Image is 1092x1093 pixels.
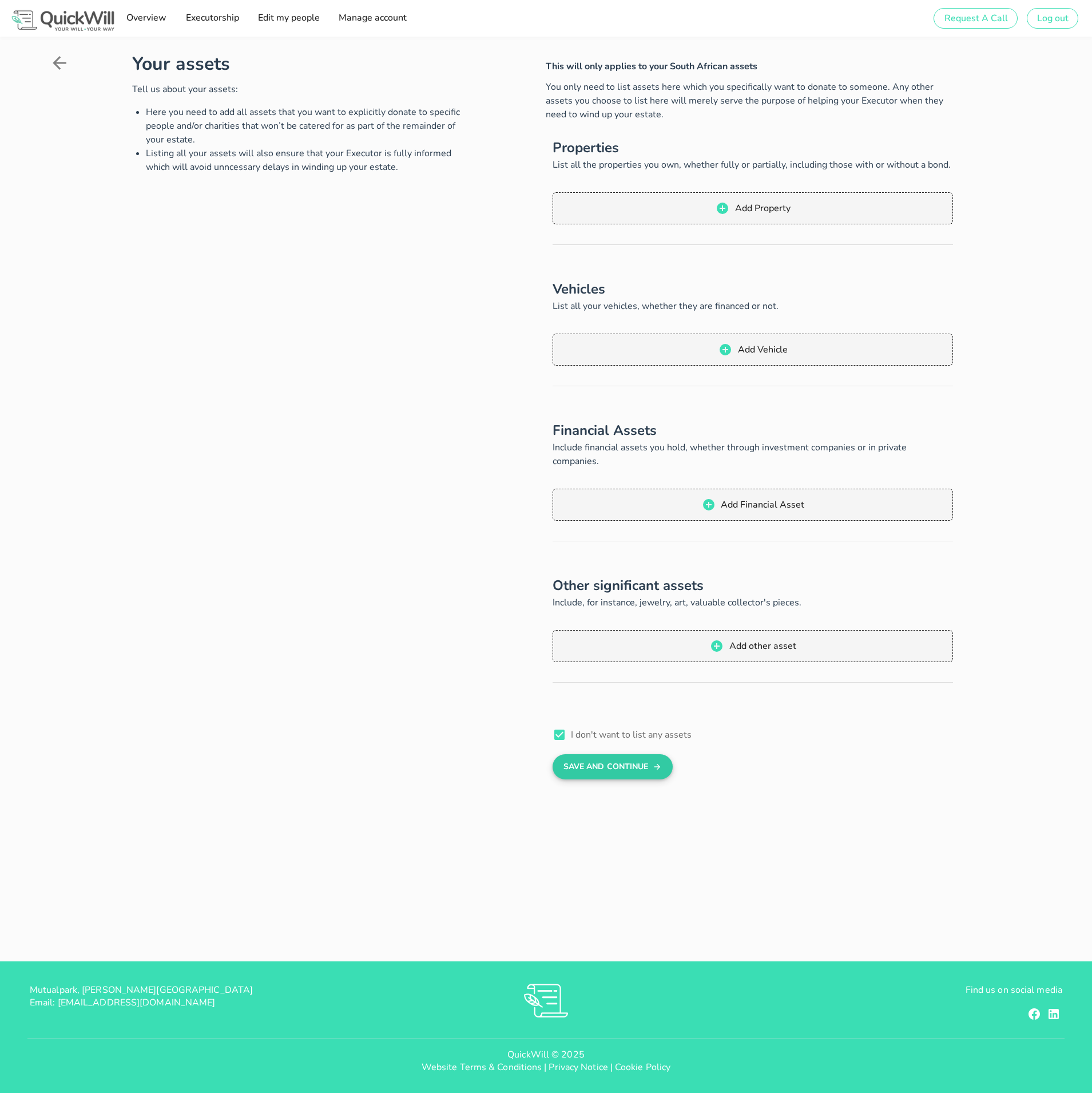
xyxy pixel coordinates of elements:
[9,8,117,33] img: Logo
[126,11,166,24] span: Overview
[1027,8,1078,29] button: Log out
[185,11,239,24] span: Executorship
[553,441,953,468] p: Include financial assets you hold, whether through investment companies or in private companies.
[553,420,953,441] h2: Financial Assets
[553,279,953,299] h2: Vehicles
[546,80,960,121] h4: You only need to list assets here which you specifically want to donate to someone. Any other ass...
[571,729,953,740] label: I don't want to list any assets
[544,1061,546,1074] span: |
[934,8,1017,29] button: Request A Call
[553,192,953,224] button: Add Property
[615,1061,670,1074] a: Cookie Policy
[422,1061,542,1074] a: Website Terms & Conditions
[734,202,790,215] span: Add Property
[728,640,796,652] span: Add other asset
[553,137,953,158] h2: Properties
[943,12,1007,25] span: Request A Call
[338,11,407,24] span: Manage account
[146,105,463,146] li: Here you need to add all assets that you want to explicitly donate to specific people and/or char...
[553,489,953,521] button: Add Financial Asset
[720,498,804,511] span: Add Financial Asset
[132,82,463,96] p: Tell us about your assets:
[132,50,463,78] h1: Your assets
[553,754,672,779] button: Save And Continue
[553,575,953,596] h2: Other significant assets
[254,7,323,30] a: Edit my people
[9,1048,1083,1061] p: QuickWill © 2025
[122,7,170,30] a: Overview
[610,1061,613,1074] span: |
[30,996,216,1009] span: Email: [EMAIL_ADDRESS][DOMAIN_NAME]
[553,596,953,609] p: Include, for instance, jewelry, art, valuable collector's pieces.
[553,630,953,662] button: Add other asset
[737,343,787,356] span: Add Vehicle
[553,158,953,172] p: List all the properties you own, whether fully or partially, including those with or without a bond.
[257,11,320,24] span: Edit my people
[181,7,242,30] a: Executorship
[553,334,953,366] button: Add Vehicle
[549,1061,607,1074] a: Privacy Notice
[146,146,463,174] li: Listing all your assets will also ensure that your Executor is fully informed which will avoid un...
[1037,12,1069,25] span: Log out
[718,984,1062,996] p: Find us on social media
[335,7,410,30] a: Manage account
[553,299,953,313] p: List all your vehicles, whether they are financed or not.
[524,984,568,1017] img: RVs0sauIwKhMoGR03FLGkjXSOVwkZRnQsltkF0QxpTsornXsmh1o7vbL94pqF3d8sZvAAAAAElFTkSuQmCC
[546,60,757,73] span: This will only applies to your South African assets
[30,984,253,996] span: Mutualpark, [PERSON_NAME][GEOGRAPHIC_DATA]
